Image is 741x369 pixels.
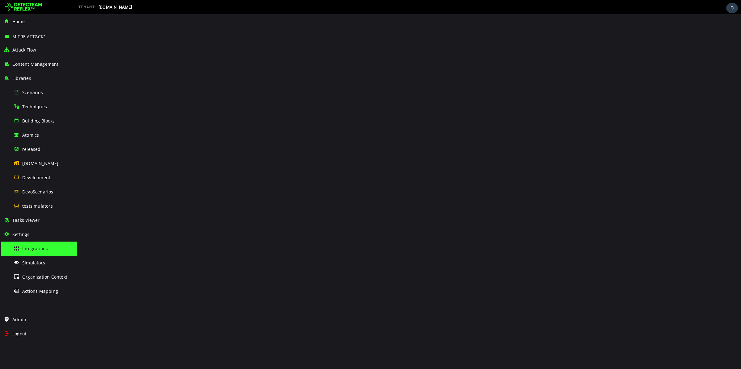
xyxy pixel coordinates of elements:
[98,5,132,10] span: [DOMAIN_NAME]
[22,274,67,280] span: Organization Context
[12,217,40,223] span: Tasks Viewer
[22,132,39,138] span: Atomics
[22,288,58,294] span: Actions Mapping
[12,331,27,337] span: Logout
[12,34,46,39] span: MITRE ATT&CK
[22,146,41,152] span: released
[22,160,59,166] span: [DOMAIN_NAME]
[44,34,45,37] sup: ®
[78,5,96,9] span: TENANT:
[22,246,48,251] span: Integrations
[5,2,42,12] img: Detecteam logo
[12,317,26,322] span: Admin
[22,175,50,180] span: Development
[726,3,738,13] div: Task Notifications
[22,118,55,124] span: Building Blocks
[22,189,53,195] span: DevoScenarios
[12,19,25,24] span: Home
[22,203,53,209] span: testsimulators
[12,47,36,53] span: Attack Flow
[22,104,47,110] span: Techniques
[12,61,59,67] span: Content Management
[12,231,30,237] span: Settings
[22,89,43,95] span: Scenarios
[12,75,31,81] span: Libraries
[22,260,45,266] span: Simulators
